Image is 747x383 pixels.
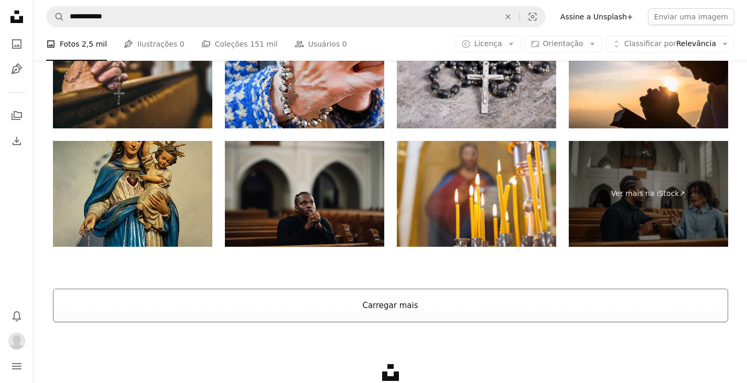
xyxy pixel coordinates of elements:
img: Homem novo que reza com grânulos do rosário na igreja [225,141,384,247]
img: Virgem Maria segurando a estátua religiosa do bebê Jesus [53,141,212,247]
img: Avatar do usuário Grasiele Mendes [8,333,25,349]
img: Silhueta da mulher nova cristã que praying com uma cruz e abre a bíblia no nascer do sol, fundo c... [569,22,728,128]
button: Notificações [6,305,27,326]
a: Histórico de downloads [6,130,27,151]
a: Fotos [6,34,27,54]
form: Pesquise conteúdo visual em todo o site [46,6,546,27]
a: Ilustrações [6,59,27,80]
span: 0 [180,38,185,50]
a: Ver mais na iStock↗ [569,141,728,247]
span: Licença [474,39,502,48]
span: 0 [342,38,347,50]
button: Carregar mais [53,289,728,322]
a: Usuários 0 [295,27,347,61]
button: Perfil [6,331,27,352]
button: Orientação [525,36,602,52]
span: Orientação [543,39,583,48]
img: Rosary Beads [397,22,556,128]
a: Ilustrações 0 [124,27,185,61]
img: Queimadura de velas de igreja em igreja [397,141,556,247]
button: Menu [6,356,27,377]
span: Classificar por [624,39,676,48]
img: Mãos praying com o Rosário na igreja [53,22,212,128]
span: 151 mil [250,38,278,50]
button: Pesquise na Unsplash [47,7,64,27]
img: Orando com conta de oração [225,22,384,128]
a: Coleções 151 mil [201,27,278,61]
button: Classificar porRelevância [606,36,734,52]
button: Enviar uma imagem [648,8,734,25]
a: Assine a Unsplash+ [554,8,640,25]
span: Relevância [624,39,716,49]
button: Limpar [496,7,519,27]
button: Licença [456,36,520,52]
a: Coleções [6,105,27,126]
button: Pesquisa visual [520,7,545,27]
a: Início — Unsplash [6,6,27,29]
